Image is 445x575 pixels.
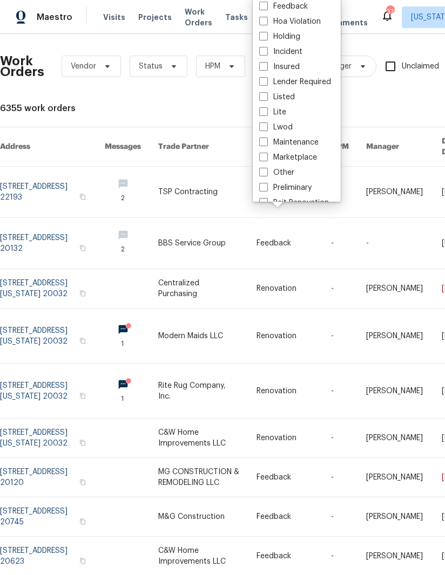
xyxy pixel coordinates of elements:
[78,517,87,526] button: Copy Address
[322,309,358,364] td: -
[358,218,433,269] td: -
[150,269,248,309] td: Centralized Purchasing
[71,61,96,72] span: Vendor
[150,309,248,364] td: Modern Maids LLC
[78,438,87,448] button: Copy Address
[150,127,248,167] th: Trade Partner
[248,269,322,309] td: Renovation
[150,497,248,537] td: M&G Construction
[150,458,248,497] td: MG CONSTRUCTION & REMODELING LLC
[103,12,125,23] span: Visits
[259,16,321,27] label: Hoa Violation
[259,122,293,133] label: Lwod
[358,419,433,458] td: [PERSON_NAME]
[386,6,394,17] div: 37
[358,497,433,537] td: [PERSON_NAME]
[205,61,220,72] span: HPM
[322,364,358,419] td: -
[248,364,322,419] td: Renovation
[248,127,322,167] th: Kind
[322,497,358,537] td: -
[248,167,322,218] td: Lender_required
[259,92,295,102] label: Listed
[259,152,317,163] label: Marketplace
[358,167,433,218] td: [PERSON_NAME]
[150,218,248,269] td: BBS Service Group
[150,167,248,218] td: TSP Contracting
[185,6,212,28] span: Work Orders
[259,61,300,72] label: Insured
[259,46,302,57] label: Incident
[358,127,433,167] th: Manager
[259,182,312,193] label: Preliminary
[78,243,87,253] button: Copy Address
[248,309,322,364] td: Renovation
[358,364,433,419] td: [PERSON_NAME]
[316,6,368,28] span: Geo Assignments
[96,127,150,167] th: Messages
[322,269,358,309] td: -
[78,477,87,487] button: Copy Address
[248,458,322,497] td: Feedback
[259,137,319,148] label: Maintenance
[150,419,248,458] td: C&W Home Improvements LLC
[259,167,294,178] label: Other
[78,336,87,346] button: Copy Address
[322,458,358,497] td: -
[139,61,163,72] span: Status
[259,31,300,42] label: Holding
[78,391,87,401] button: Copy Address
[150,364,248,419] td: Rite Rug Company, Inc.
[358,269,433,309] td: [PERSON_NAME]
[259,197,329,208] label: Reit Renovation
[358,309,433,364] td: [PERSON_NAME]
[78,289,87,298] button: Copy Address
[248,497,322,537] td: Feedback
[78,192,87,202] button: Copy Address
[259,107,286,118] label: Lite
[358,458,433,497] td: [PERSON_NAME]
[259,77,331,87] label: Lender Required
[259,1,308,12] label: Feedback
[78,556,87,566] button: Copy Address
[322,218,358,269] td: -
[402,61,439,72] span: Unclaimed
[322,419,358,458] td: -
[248,218,322,269] td: Feedback
[37,12,72,23] span: Maestro
[248,419,322,458] td: Renovation
[138,12,172,23] span: Projects
[225,13,248,21] span: Tasks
